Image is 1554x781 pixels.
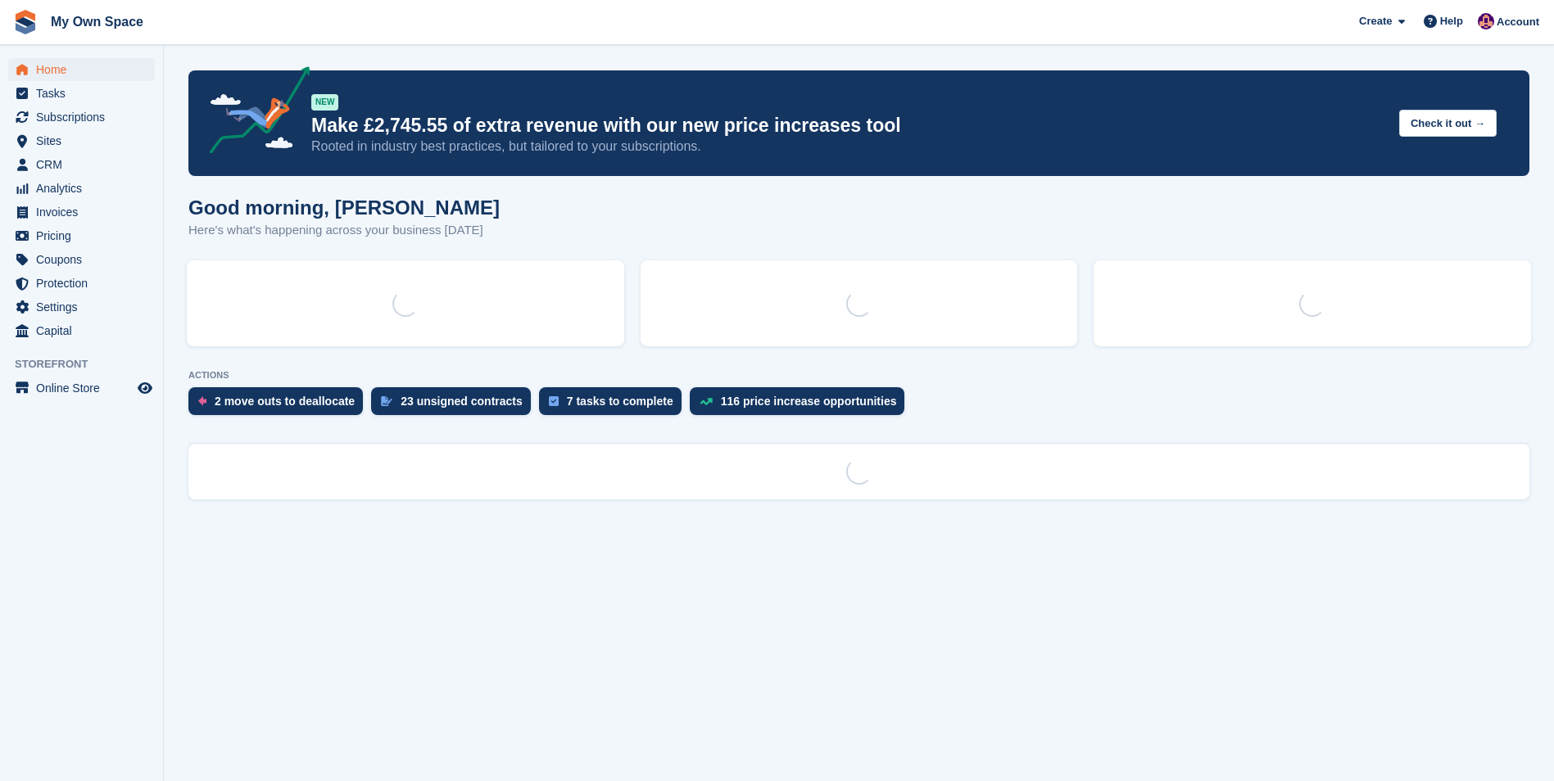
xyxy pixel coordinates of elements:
[567,395,673,408] div: 7 tasks to complete
[8,377,155,400] a: menu
[311,114,1386,138] p: Make £2,745.55 of extra revenue with our new price increases tool
[36,319,134,342] span: Capital
[36,177,134,200] span: Analytics
[1399,110,1497,137] button: Check it out →
[36,201,134,223] span: Invoices
[188,387,371,423] a: 2 move outs to deallocate
[1440,13,1463,29] span: Help
[690,387,913,423] a: 116 price increase opportunities
[8,129,155,152] a: menu
[36,296,134,318] span: Settings
[8,248,155,271] a: menu
[1478,13,1494,29] img: Sergio Tartaglia
[36,248,134,271] span: Coupons
[36,106,134,129] span: Subscriptions
[13,10,38,34] img: stora-icon-8386f47178a22dfd0bd8f6a31ec36ba5ce8667c1dd55bd0f319d3a0aa187defe.svg
[8,177,155,200] a: menu
[311,138,1386,156] p: Rooted in industry best practices, but tailored to your subscriptions.
[8,106,155,129] a: menu
[8,58,155,81] a: menu
[215,395,355,408] div: 2 move outs to deallocate
[36,153,134,176] span: CRM
[36,58,134,81] span: Home
[371,387,539,423] a: 23 unsigned contracts
[401,395,523,408] div: 23 unsigned contracts
[188,196,500,219] h1: Good morning, [PERSON_NAME]
[381,396,392,406] img: contract_signature_icon-13c848040528278c33f63329250d36e43548de30e8caae1d1a13099fd9432cc5.svg
[44,8,150,35] a: My Own Space
[8,153,155,176] a: menu
[721,395,897,408] div: 116 price increase opportunities
[36,82,134,105] span: Tasks
[549,396,559,406] img: task-75834270c22a3079a89374b754ae025e5fb1db73e45f91037f5363f120a921f8.svg
[188,221,500,240] p: Here's what's happening across your business [DATE]
[135,378,155,398] a: Preview store
[36,377,134,400] span: Online Store
[8,224,155,247] a: menu
[8,296,155,318] a: menu
[8,201,155,223] a: menu
[8,272,155,295] a: menu
[1497,14,1539,30] span: Account
[198,396,206,406] img: move_outs_to_deallocate_icon-f764333ba52eb49d3ac5e1228854f67142a1ed5810a6f6cc68b1a99e826820c5.svg
[36,129,134,152] span: Sites
[188,370,1529,381] p: ACTIONS
[8,82,155,105] a: menu
[36,272,134,295] span: Protection
[15,356,163,372] span: Storefront
[8,319,155,342] a: menu
[539,387,690,423] a: 7 tasks to complete
[36,224,134,247] span: Pricing
[311,94,338,111] div: NEW
[700,398,713,405] img: price_increase_opportunities-93ffe204e8149a01c8c9dc8f82e8f89637d9d84a8eef4429ea346261dce0b2c0.svg
[1359,13,1392,29] span: Create
[196,66,310,160] img: price-adjustments-announcement-icon-8257ccfd72463d97f412b2fc003d46551f7dbcb40ab6d574587a9cd5c0d94...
